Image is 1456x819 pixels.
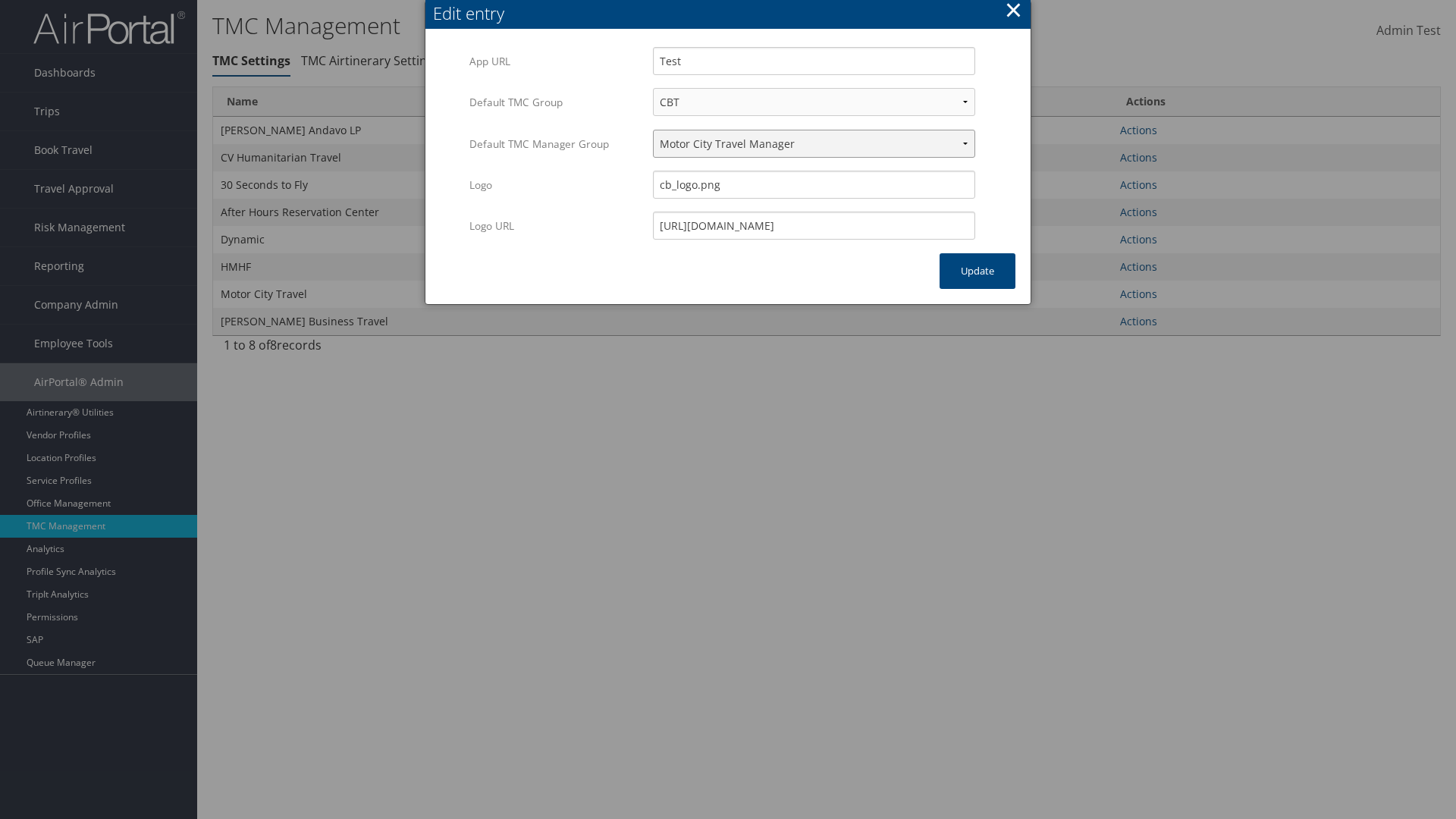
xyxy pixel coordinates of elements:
[940,253,1015,289] button: Update
[469,88,642,117] label: Default TMC Group
[469,212,642,240] label: Logo URL
[469,47,642,76] label: App URL
[433,2,1031,25] div: Edit entry
[469,171,642,199] label: Logo
[469,130,642,158] label: Default TMC Manager Group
